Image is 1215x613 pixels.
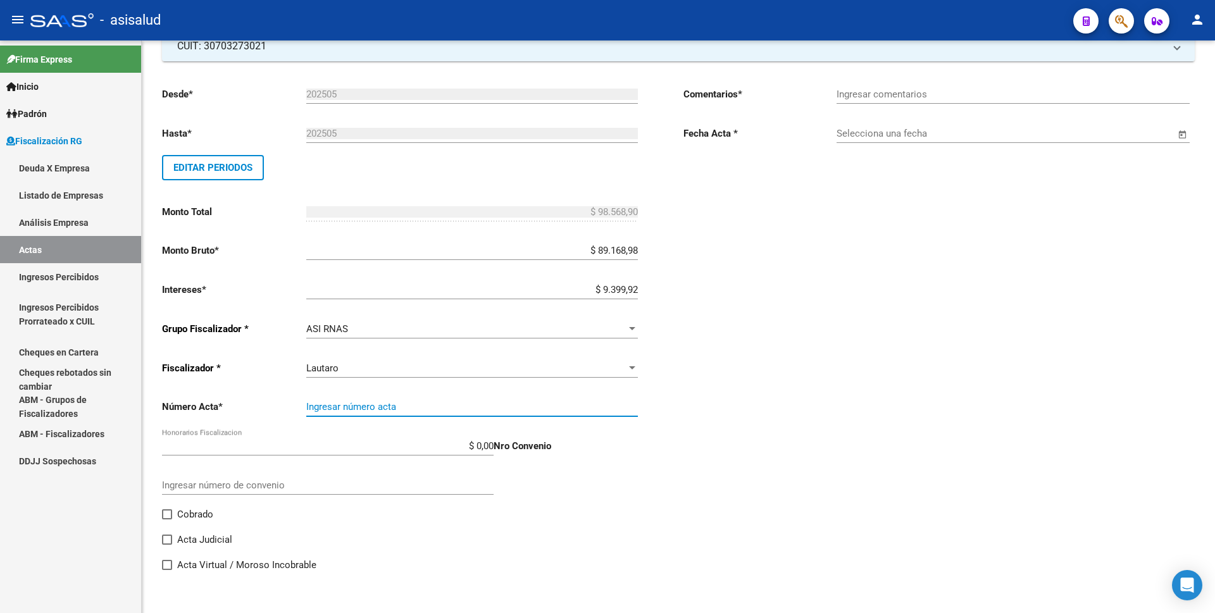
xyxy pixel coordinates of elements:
[177,532,232,547] span: Acta Judicial
[6,134,82,148] span: Fiscalización RG
[683,87,837,101] p: Comentarios
[1172,570,1202,600] div: Open Intercom Messenger
[1190,12,1205,27] mat-icon: person
[177,39,1164,53] mat-panel-title: CUIT: 30703273021
[162,155,264,180] button: Editar Periodos
[162,400,306,414] p: Número Acta
[177,507,213,522] span: Cobrado
[162,361,306,375] p: Fiscalizador *
[683,127,837,140] p: Fecha Acta *
[306,323,348,335] span: ASI RNAS
[162,205,306,219] p: Monto Total
[1175,127,1190,142] button: Open calendar
[100,6,161,34] span: - asisalud
[6,107,47,121] span: Padrón
[162,31,1195,61] mat-expansion-panel-header: CUIT: 30703273021
[10,12,25,27] mat-icon: menu
[162,244,306,257] p: Monto Bruto
[162,283,306,297] p: Intereses
[306,362,339,374] span: Lautaro
[162,127,306,140] p: Hasta
[162,87,306,101] p: Desde
[173,162,252,173] span: Editar Periodos
[6,80,39,94] span: Inicio
[6,53,72,66] span: Firma Express
[177,557,316,573] span: Acta Virtual / Moroso Incobrable
[162,322,306,336] p: Grupo Fiscalizador *
[494,439,638,453] p: Nro Convenio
